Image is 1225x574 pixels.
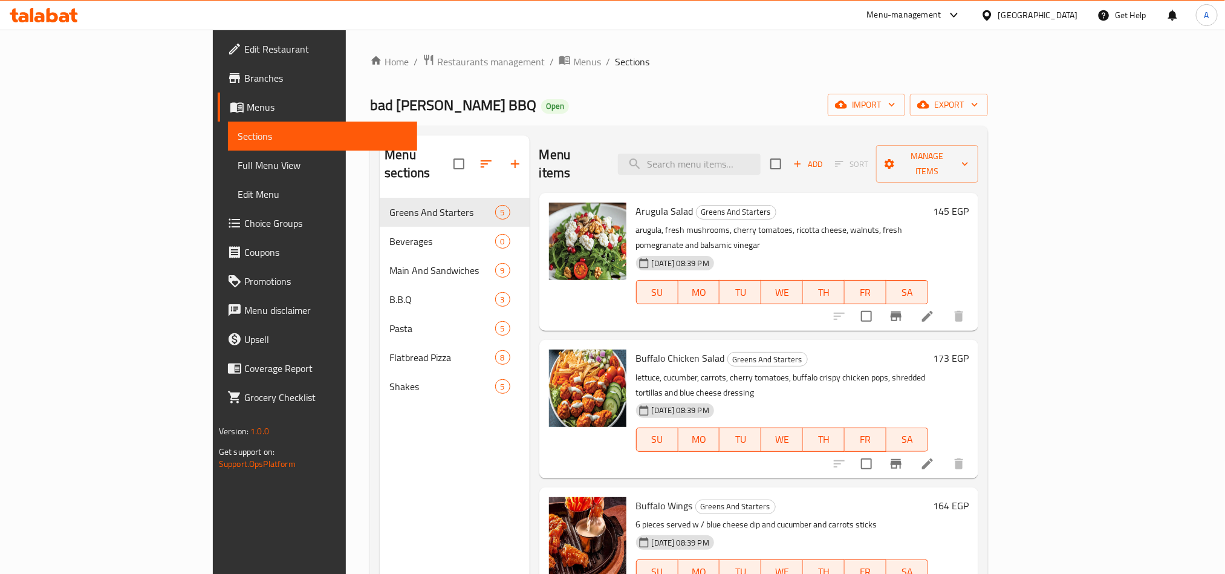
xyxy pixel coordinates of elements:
h6: 145 EGP [933,203,969,220]
a: Support.OpsPlatform [219,456,296,472]
button: WE [761,428,803,452]
h2: Menu items [539,146,604,182]
span: Shakes [389,379,495,394]
span: 3 [496,294,510,305]
div: Pasta [389,321,495,336]
button: SA [886,428,928,452]
h6: 173 EGP [933,350,969,367]
div: items [495,292,510,307]
span: SA [891,431,923,448]
div: items [495,379,510,394]
button: FR [845,280,886,304]
span: Greens And Starters [697,205,776,219]
div: Shakes5 [380,372,529,401]
a: Coupons [218,238,417,267]
span: Edit Restaurant [244,42,408,56]
button: WE [761,280,803,304]
div: Greens And Starters [695,500,776,514]
div: Greens And Starters [727,352,808,367]
span: MO [683,431,715,448]
span: TH [808,284,840,301]
span: Choice Groups [244,216,408,230]
span: 9 [496,265,510,276]
button: MO [678,280,720,304]
span: 0 [496,236,510,247]
span: Main And Sandwiches [389,263,495,278]
span: Add item [788,155,827,174]
button: Branch-specific-item [882,302,911,331]
span: SA [891,284,923,301]
button: Branch-specific-item [882,449,911,478]
div: Beverages0 [380,227,529,256]
span: Promotions [244,274,408,289]
div: Menu-management [867,8,941,22]
span: MO [683,284,715,301]
span: [DATE] 08:39 PM [647,405,714,416]
p: arugula, fresh mushrooms, cherry tomatoes, ricotta cheese, walnuts, fresh pomegranate and balsami... [636,223,928,253]
a: Menu disclaimer [218,296,417,325]
button: FR [845,428,886,452]
span: A [1204,8,1209,22]
span: Branches [244,71,408,85]
span: Upsell [244,332,408,347]
span: import [837,97,895,113]
button: SA [886,280,928,304]
a: Branches [218,64,417,93]
button: SU [636,428,678,452]
span: Greens And Starters [389,205,495,220]
span: Add [791,157,824,171]
li: / [550,54,554,69]
button: TH [803,428,845,452]
span: TU [724,284,756,301]
div: Greens And Starters [696,205,776,220]
span: Edit Menu [238,187,408,201]
div: Main And Sandwiches9 [380,256,529,285]
a: Edit menu item [920,457,935,471]
span: Select to update [854,451,879,477]
div: items [495,263,510,278]
span: Buffalo Wings [636,497,693,515]
p: 6 pieces served w / blue cheese dip and cucumber and carrots sticks [636,517,928,532]
a: Promotions [218,267,417,296]
button: SU [636,280,678,304]
a: Sections [228,122,417,151]
a: Full Menu View [228,151,417,180]
div: items [495,350,510,365]
span: Version: [219,423,249,439]
a: Edit Menu [228,180,417,209]
span: Menus [247,100,408,114]
span: 5 [496,381,510,393]
a: Edit menu item [920,309,935,324]
div: B.B.Q3 [380,285,529,314]
a: Restaurants management [423,54,545,70]
span: Flatbread Pizza [389,350,495,365]
button: MO [678,428,720,452]
span: FR [850,284,882,301]
button: TU [720,428,761,452]
button: import [828,94,905,116]
span: [DATE] 08:39 PM [647,258,714,269]
button: delete [944,302,973,331]
span: SU [642,284,674,301]
span: Open [541,101,569,111]
span: Buffalo Chicken Salad [636,349,725,367]
a: Edit Restaurant [218,34,417,64]
span: SU [642,431,674,448]
span: Sections [238,129,408,143]
span: 5 [496,323,510,334]
a: Grocery Checklist [218,383,417,412]
button: TH [803,280,845,304]
p: lettuce, cucumber, carrots, cherry tomatoes, buffalo crispy chicken pops, shredded tortillas and ... [636,370,928,400]
span: WE [766,431,798,448]
span: Grocery Checklist [244,390,408,405]
h6: 164 EGP [933,497,969,514]
span: Greens And Starters [728,353,807,367]
div: Open [541,99,569,114]
span: Menu disclaimer [244,303,408,318]
div: items [495,321,510,336]
div: [GEOGRAPHIC_DATA] [998,8,1078,22]
span: Select section [763,151,788,177]
span: TU [724,431,756,448]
